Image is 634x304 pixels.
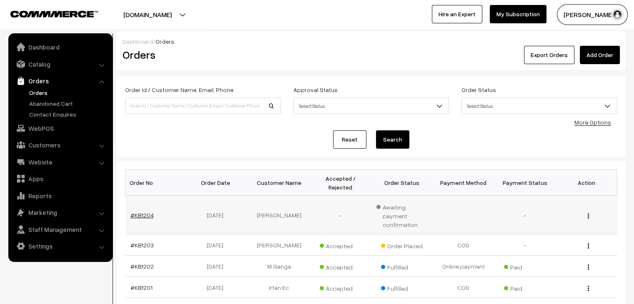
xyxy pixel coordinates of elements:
[524,46,574,64] button: Export Orders
[293,97,449,114] span: Select Status
[187,170,248,196] th: Order Date
[494,234,556,256] td: -
[310,170,371,196] th: Accepted / Rejected
[10,11,98,17] img: COMMMERCE
[433,170,494,196] th: Payment Method
[432,5,482,23] a: Hire an Expert
[187,256,248,277] td: [DATE]
[494,196,556,234] td: -
[155,38,174,45] span: Orders
[123,48,280,61] h2: Orders
[10,137,110,152] a: Customers
[125,85,233,94] label: Order Id / Customer Name, Email, Phone
[125,97,281,114] input: Order Id / Customer Name / Customer Email / Customer Phone
[248,234,310,256] td: [PERSON_NAME]
[123,38,153,45] a: Dashboard
[10,222,110,237] a: Staff Management
[376,201,428,229] span: Awaiting payment confirmation
[248,196,310,234] td: [PERSON_NAME]
[494,170,556,196] th: Payment Status
[10,154,110,169] a: Website
[22,22,92,28] div: Domain: [DOMAIN_NAME]
[23,13,41,20] div: v 4.0.25
[490,5,546,23] a: My Subscription
[83,48,90,55] img: tab_keywords_by_traffic_grey.svg
[433,256,494,277] td: Online payment
[10,171,110,186] a: Apps
[588,264,589,270] img: Menu
[461,97,617,114] span: Select Status
[376,130,409,149] button: Search
[381,261,423,272] span: Fulfilled
[130,263,154,270] a: #KB1202
[10,205,110,220] a: Marketing
[27,99,110,108] a: Abandoned Cart
[27,110,110,119] a: Contact Enquires
[333,130,366,149] a: Reset
[433,234,494,256] td: COD
[123,37,620,46] div: /
[320,282,361,293] span: Accepted
[10,40,110,55] a: Dashboard
[574,119,611,126] a: More Options
[125,170,187,196] th: Order No
[10,121,110,136] a: WebPOS
[504,261,546,272] span: Paid
[13,13,20,20] img: logo_orange.svg
[381,282,423,293] span: Fulfilled
[94,4,201,25] button: [DOMAIN_NAME]
[504,282,546,293] span: Paid
[27,88,110,97] a: Orders
[130,212,154,219] a: #KB1204
[381,239,423,250] span: Order Placed
[588,243,589,249] img: Menu
[320,261,361,272] span: Accepted
[461,85,496,94] label: Order Status
[248,170,310,196] th: Customer Name
[248,277,310,298] td: Irfan Ec
[10,8,83,18] a: COMMMERCE
[248,256,310,277] td: M Ganga
[187,196,248,234] td: [DATE]
[433,277,494,298] td: COD
[187,277,248,298] td: [DATE]
[293,85,338,94] label: Approval Status
[294,99,449,113] span: Select Status
[130,284,153,291] a: #KB1201
[580,46,620,64] a: Add Order
[10,57,110,72] a: Catalog
[10,73,110,88] a: Orders
[92,49,140,55] div: Keywords by Traffic
[130,242,154,249] a: #KB1203
[557,4,628,25] button: [PERSON_NAME]…
[310,196,371,234] td: -
[32,49,75,55] div: Domain Overview
[611,8,624,21] img: user
[588,286,589,291] img: Menu
[23,48,29,55] img: tab_domain_overview_orange.svg
[13,22,20,28] img: website_grey.svg
[10,239,110,254] a: Settings
[187,234,248,256] td: [DATE]
[10,188,110,203] a: Reports
[371,170,433,196] th: Order Status
[588,213,589,219] img: Menu
[556,170,617,196] th: Action
[462,99,617,113] span: Select Status
[320,239,361,250] span: Accepted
